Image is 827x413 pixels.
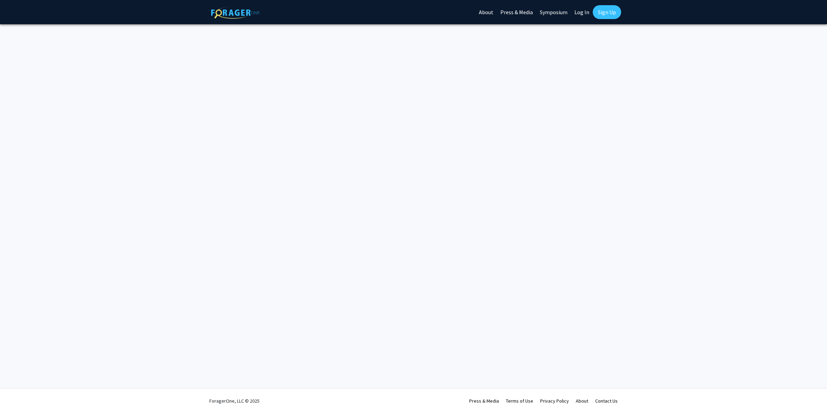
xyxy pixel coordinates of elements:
[506,398,533,404] a: Terms of Use
[595,398,618,404] a: Contact Us
[469,398,499,404] a: Press & Media
[576,398,588,404] a: About
[211,7,260,19] img: ForagerOne Logo
[209,389,260,413] div: ForagerOne, LLC © 2025
[540,398,569,404] a: Privacy Policy
[593,5,621,19] a: Sign Up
